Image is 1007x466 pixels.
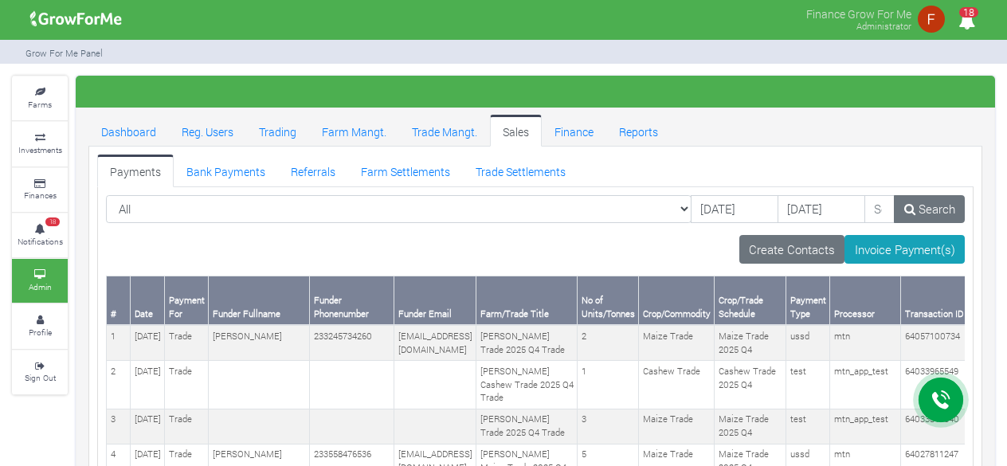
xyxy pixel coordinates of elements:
a: Referrals [278,155,348,186]
td: [PERSON_NAME] Trade 2025 Q4 Trade [476,409,578,444]
th: Farm/Trade Title [476,276,578,325]
a: Finances [12,168,68,212]
td: mtn [830,325,901,360]
td: Trade [165,409,209,444]
a: Payments [97,155,174,186]
small: Administrator [856,20,911,32]
a: Trading [246,115,309,147]
a: Bank Payments [174,155,278,186]
td: [PERSON_NAME] Trade 2025 Q4 Trade [476,325,578,360]
th: Crop/Trade Schedule [715,276,786,325]
td: Maize Trade [639,409,715,444]
td: ussd [786,325,830,360]
td: Maize Trade 2025 Q4 [715,325,786,360]
td: 233245734260 [310,325,394,360]
a: Trade Settlements [463,155,578,186]
a: Dashboard [88,115,169,147]
td: Maize Trade [639,325,715,360]
a: Farm Mangt. [309,115,399,147]
span: 18 [45,217,60,227]
a: Sign Out [12,350,68,394]
a: Create Contacts [739,235,845,264]
td: Cashew Trade [639,361,715,409]
a: Reports [606,115,671,147]
td: [PERSON_NAME] Cashew Trade 2025 Q4 Trade [476,361,578,409]
i: Notifications [951,3,982,39]
td: 3 [578,409,639,444]
td: test [786,361,830,409]
td: [DATE] [131,361,165,409]
a: 18 [951,15,982,30]
a: 18 Notifications [12,213,68,257]
a: Investments [12,122,68,166]
td: test [786,409,830,444]
a: Farms [12,76,68,120]
td: mtn_app_test [830,409,901,444]
small: Finances [24,190,57,201]
span: 18 [959,7,978,18]
a: Finance [542,115,606,147]
td: Maize Trade 2025 Q4 [715,409,786,444]
a: Reg. Users [169,115,246,147]
th: Date [131,276,165,325]
td: mtn_app_test [830,361,901,409]
a: Sales [490,115,542,147]
a: Profile [12,304,68,348]
th: Payment For [165,276,209,325]
td: [DATE] [131,325,165,360]
td: 1 [107,325,131,360]
img: growforme image [25,3,127,35]
input: DD/MM/YYYY [778,195,865,224]
a: Admin [12,259,68,303]
a: Search [894,195,965,224]
td: [DATE] [131,409,165,444]
th: Payment Type [786,276,830,325]
a: Farm Settlements [348,155,463,186]
td: 2 [107,361,131,409]
td: Trade [165,325,209,360]
td: 3 [107,409,131,444]
th: Funder Fullname [209,276,310,325]
p: Finance Grow For Me [806,3,911,22]
small: Notifications [18,236,63,247]
img: growforme image [915,3,947,35]
input: Search for Payments [864,195,895,224]
small: Admin [29,281,52,292]
small: Investments [18,144,62,155]
th: Funder Email [394,276,476,325]
td: 1 [578,361,639,409]
input: DD/MM/YYYY [691,195,778,224]
th: No of Units/Tonnes [578,276,639,325]
td: Cashew Trade 2025 Q4 [715,361,786,409]
a: Trade Mangt. [399,115,490,147]
small: Sign Out [25,372,56,383]
a: Invoice Payment(s) [844,235,965,264]
small: Profile [29,327,52,338]
td: [EMAIL_ADDRESS][DOMAIN_NAME] [394,325,476,360]
td: 2 [578,325,639,360]
td: [PERSON_NAME] [209,325,310,360]
small: Grow For Me Panel [25,47,103,59]
small: Farms [28,99,52,110]
th: Funder Phonenumber [310,276,394,325]
th: Crop/Commodity [639,276,715,325]
th: Processor [830,276,901,325]
th: # [107,276,131,325]
td: Trade [165,361,209,409]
